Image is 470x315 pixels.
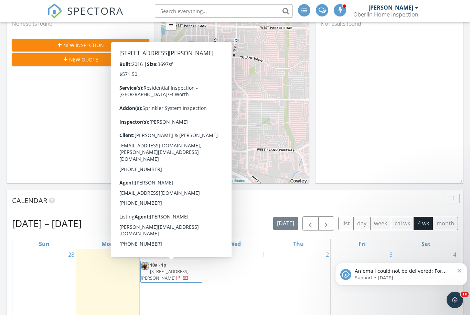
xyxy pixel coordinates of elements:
[67,3,124,18] span: SPECTORA
[324,249,330,260] a: Go to October 2, 2025
[175,179,194,183] a: © MapTiler
[353,217,371,230] button: day
[47,9,124,24] a: SPECTORA
[141,262,149,270] img: 6e4f5c52c13f4f4b99862708c6a31dcb.jpeg
[194,249,203,260] a: Go to September 30, 2025
[391,217,414,230] button: cal wk
[47,3,62,19] img: The Best Home Inspection Software - Spectora
[420,239,432,249] a: Saturday
[318,216,334,230] button: Next
[163,179,174,183] a: Leaflet
[12,39,149,51] button: New Inspection
[7,14,154,33] div: No results found
[414,217,433,230] button: 4 wk
[368,4,413,11] div: [PERSON_NAME]
[100,239,115,249] a: Monday
[261,249,267,260] a: Go to October 1, 2025
[195,179,246,183] a: © OpenStreetMap contributors
[141,268,189,281] span: [STREET_ADDRESS][PERSON_NAME]
[353,11,418,18] div: Oberlin Home Inspection
[67,249,76,260] a: Go to September 28, 2025
[316,14,463,33] div: No results found
[12,216,82,230] h2: [DATE] – [DATE]
[165,20,176,30] a: Zoom out
[130,249,139,260] a: Go to September 29, 2025
[228,239,242,249] a: Wednesday
[12,53,149,66] button: New Quote
[63,42,104,49] span: New Inspection
[141,262,189,281] a: 10a - 1p [STREET_ADDRESS][PERSON_NAME]
[273,217,298,230] button: [DATE]
[292,239,305,249] a: Thursday
[161,178,248,184] div: |
[432,217,458,230] button: month
[461,292,469,297] span: 10
[38,239,51,249] a: Sunday
[302,216,319,230] button: Previous
[12,196,47,205] span: Calendar
[140,261,202,283] a: 10a - 1p [STREET_ADDRESS][PERSON_NAME]
[155,4,292,18] input: Search everything...
[69,56,98,63] span: New Quote
[357,239,367,249] a: Friday
[332,248,470,296] iframe: Intercom notifications message
[370,217,391,230] button: week
[447,292,463,308] iframe: Intercom live chat
[338,217,354,230] button: list
[165,239,178,249] a: Tuesday
[150,262,166,268] span: 10a - 1p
